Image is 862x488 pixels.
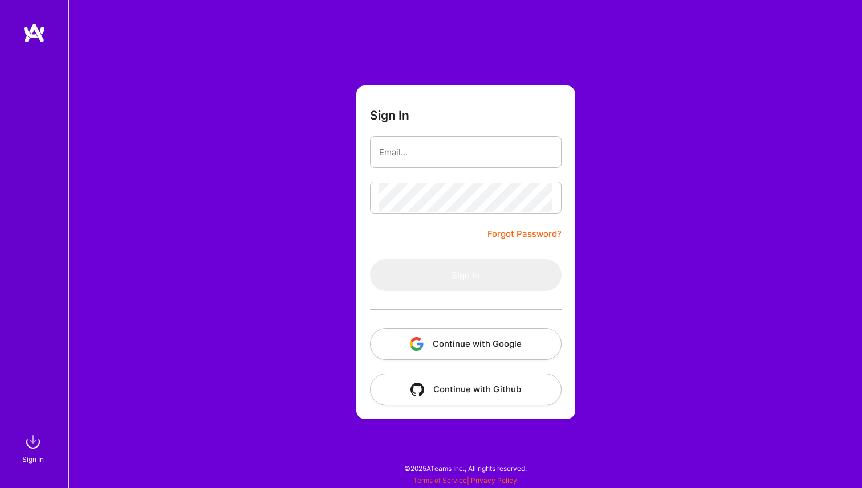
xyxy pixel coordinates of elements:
[413,476,517,485] span: |
[410,383,424,396] img: icon
[379,138,552,167] input: Email...
[370,328,562,360] button: Continue with Google
[370,108,409,122] h3: Sign In
[24,430,44,465] a: sign inSign In
[487,227,562,241] a: Forgot Password?
[410,337,424,351] img: icon
[23,23,46,43] img: logo
[370,259,562,291] button: Sign In
[413,476,467,485] a: Terms of Service
[22,453,44,465] div: Sign In
[22,430,44,453] img: sign in
[471,476,517,485] a: Privacy Policy
[370,374,562,405] button: Continue with Github
[68,454,862,482] div: © 2025 ATeams Inc., All rights reserved.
